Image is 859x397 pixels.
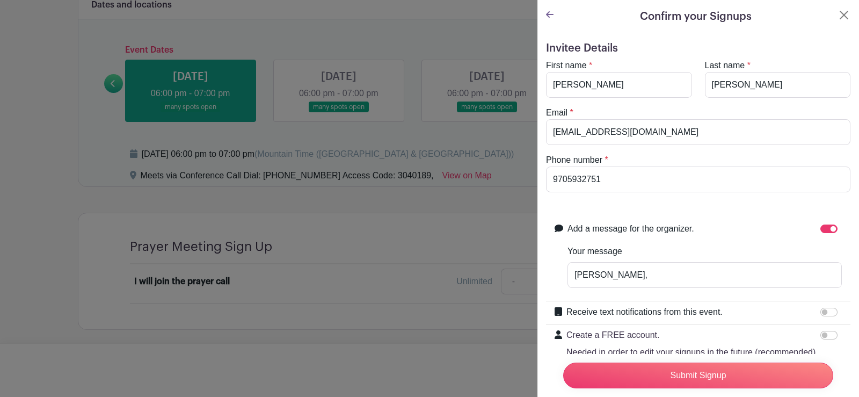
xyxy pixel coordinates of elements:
label: Last name [705,59,745,72]
p: Create a FREE account. [566,329,818,342]
label: Phone number [546,154,602,167]
label: Receive text notifications from this event. [566,306,723,319]
p: Needed in order to edit your signups in the future (recommended). [566,346,818,359]
label: Add a message for the organizer. [567,222,694,235]
input: Submit Signup [563,363,833,388]
label: Email [546,106,567,119]
button: Close [838,9,850,21]
h5: Confirm your Signups [640,9,752,25]
label: First name [546,59,587,72]
label: Your message [567,245,622,258]
h5: Invitee Details [546,42,850,55]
